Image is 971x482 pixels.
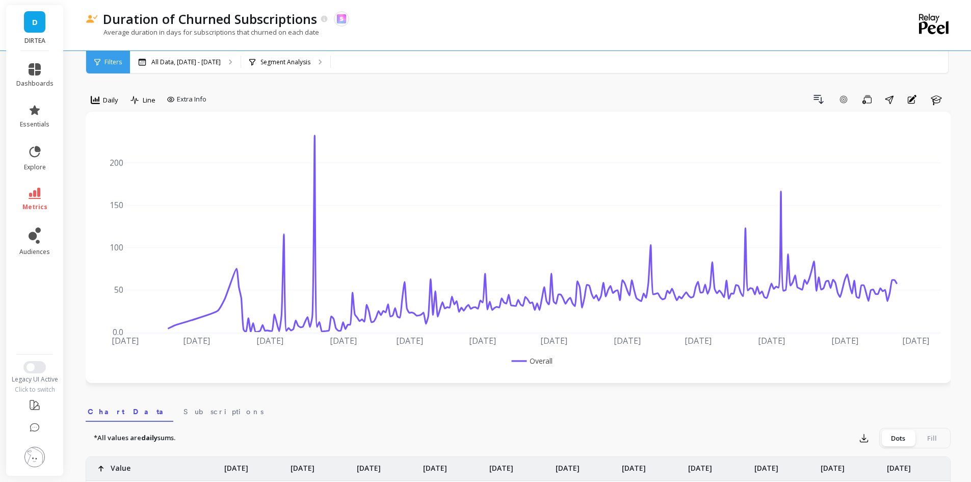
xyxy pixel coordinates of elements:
[183,407,264,417] span: Subscriptions
[821,457,845,473] p: [DATE]
[16,80,54,88] span: dashboards
[111,457,130,473] p: Value
[22,203,47,211] span: metrics
[19,248,50,256] span: audiences
[24,447,45,467] img: profile picture
[103,95,118,105] span: Daily
[143,95,155,105] span: Line
[141,433,158,442] strong: daily
[6,386,64,394] div: Click to switch
[556,457,580,473] p: [DATE]
[32,16,38,28] span: D
[224,457,248,473] p: [DATE]
[622,457,646,473] p: [DATE]
[86,15,98,23] img: header icon
[489,457,513,473] p: [DATE]
[357,457,381,473] p: [DATE]
[94,433,175,443] p: *All values are sums.
[754,457,778,473] p: [DATE]
[337,14,346,23] img: api.skio.svg
[23,361,46,373] button: Switch to New UI
[177,94,206,105] span: Extra Info
[291,457,314,473] p: [DATE]
[24,163,46,171] span: explore
[16,37,54,45] p: DIRTEA
[260,58,310,66] p: Segment Analysis
[86,398,951,422] nav: Tabs
[887,457,911,473] p: [DATE]
[6,375,64,384] div: Legacy UI Active
[688,457,712,473] p: [DATE]
[20,120,49,129] span: essentials
[915,430,949,446] div: Fill
[104,58,122,66] span: Filters
[88,407,171,417] span: Chart Data
[86,28,319,37] p: Average duration in days for subscriptions that churned on each date
[423,457,447,473] p: [DATE]
[103,10,317,28] p: Duration of Churned Subscriptions
[151,58,221,66] p: All Data, [DATE] - [DATE]
[881,430,915,446] div: Dots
